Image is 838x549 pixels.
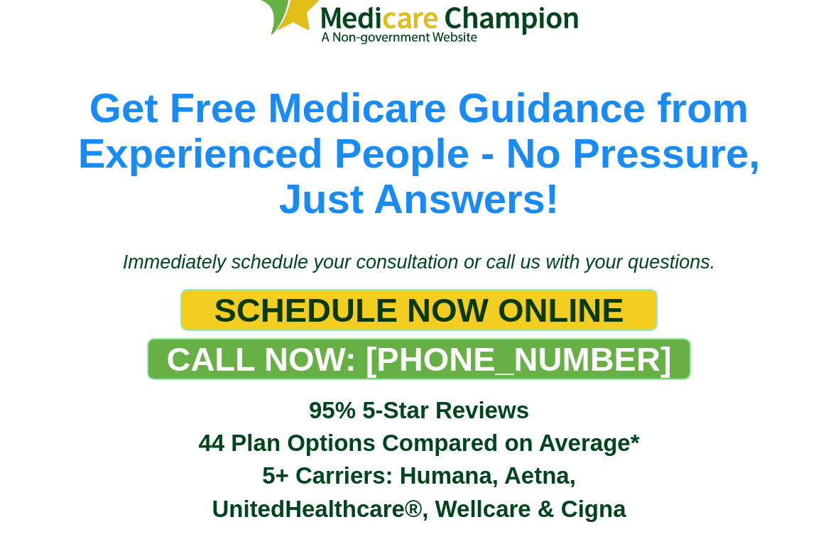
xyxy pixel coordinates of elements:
[279,175,559,222] span: Just Answers!
[198,430,639,456] span: 44 Plan Options Compared on Average*
[262,462,576,489] span: 5+ Carriers: Humana, Aetna,
[309,397,529,423] span: 95% 5-Star Reviews
[212,496,626,522] span: UnitedHealthcare®, Wellcare & Cigna
[180,289,657,331] a: SCHEDULE NOW ONLINE
[123,251,715,273] span: Immediately schedule your consultation or call us with your questions.
[78,85,761,176] span: Get Free Medicare Guidance from Experienced People - No Pressure,
[166,339,671,379] span: CALL NOW: [PHONE_NUMBER]
[147,338,690,380] a: CALL NOW: 1-888-344-8881
[214,290,624,330] span: SCHEDULE NOW ONLINE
